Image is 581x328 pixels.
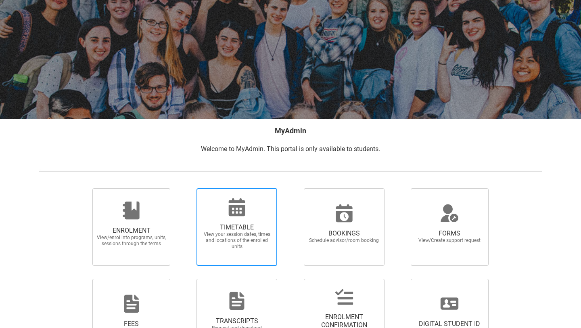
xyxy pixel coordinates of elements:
[414,229,485,238] span: FORMS
[39,125,542,136] h2: MyAdmin
[414,320,485,328] span: DIGITAL STUDENT ID
[201,145,380,153] span: Welcome to MyAdmin. This portal is only available to students.
[309,238,380,244] span: Schedule advisor/room booking
[96,320,167,328] span: FEES
[201,317,272,325] span: TRANSCRIPTS
[201,231,272,250] span: View your session dates, times and locations of the enrolled units
[96,227,167,235] span: ENROLMENT
[201,223,272,231] span: TIMETABLE
[414,238,485,244] span: View/Create support request
[309,229,380,238] span: BOOKINGS
[96,235,167,247] span: View/enrol into programs, units, sessions through the terms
